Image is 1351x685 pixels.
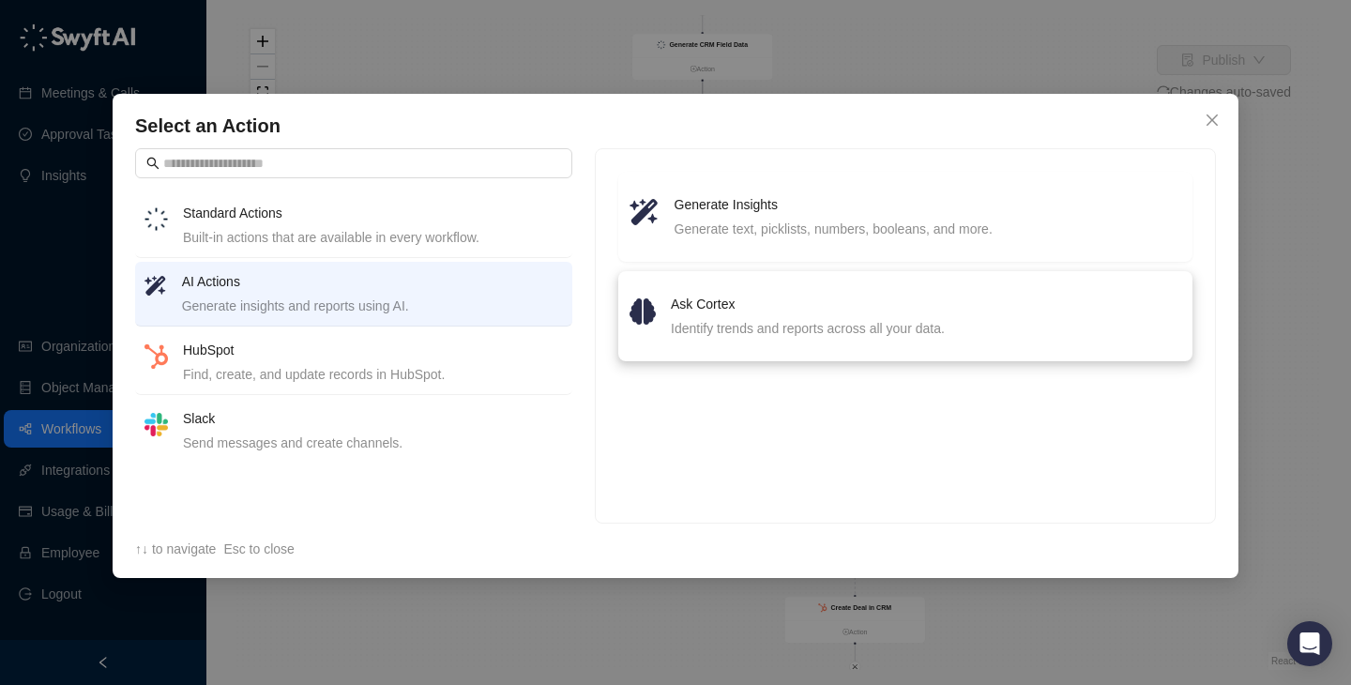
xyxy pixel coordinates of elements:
[146,157,159,170] span: search
[223,541,294,556] span: Esc to close
[144,413,168,436] img: slack-Cn3INd-T.png
[182,271,563,292] h4: AI Actions
[183,227,563,248] div: Built-in actions that are available in every workflow.
[144,207,168,231] img: logo-small-inverted-DW8HDUn_.png
[675,194,1181,215] h4: Generate Insights
[671,294,1181,314] h4: Ask Cortex
[1205,113,1220,128] span: close
[1287,621,1332,666] div: Open Intercom Messenger
[183,408,563,429] h4: Slack
[183,433,563,453] div: Send messages and create channels.
[182,296,563,316] div: Generate insights and reports using AI.
[1197,105,1227,135] button: Close
[183,340,563,360] h4: HubSpot
[671,318,1181,339] div: Identify trends and reports across all your data.
[675,219,1181,239] div: Generate text, picklists, numbers, booleans, and more.
[183,364,563,385] div: Find, create, and update records in HubSpot.
[135,113,1216,139] h4: Select an Action
[144,344,168,369] img: hubspot-DkpyWjJb.png
[135,541,216,556] span: ↑↓ to navigate
[183,203,563,223] h4: Standard Actions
